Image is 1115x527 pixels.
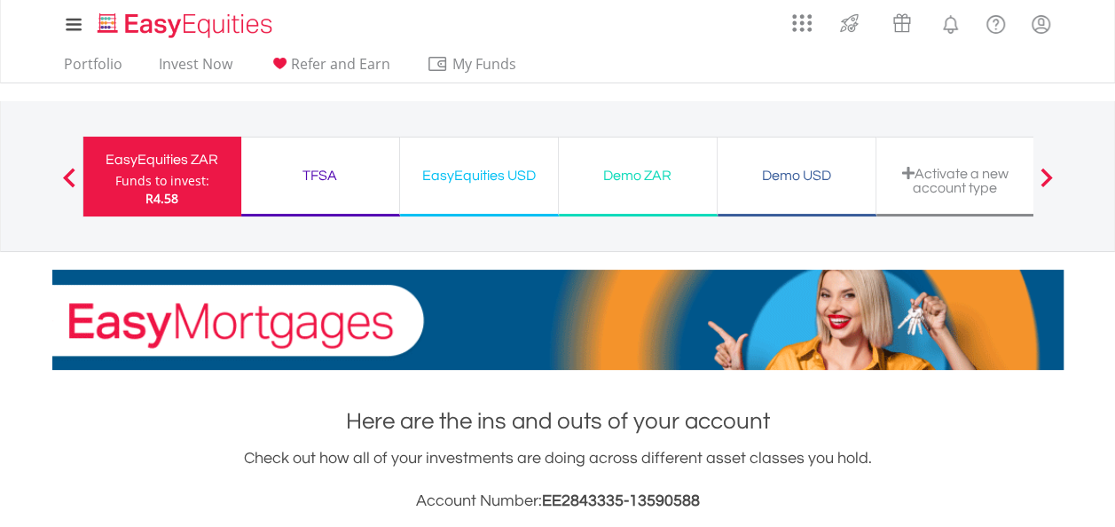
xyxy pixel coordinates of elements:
img: EasyMortage Promotion Banner [52,270,1064,370]
a: My Profile [1018,4,1064,43]
img: vouchers-v2.svg [887,9,916,37]
a: Notifications [928,4,973,40]
span: R4.58 [145,190,178,207]
span: EE2843335-13590588 [542,492,700,509]
div: EasyEquities USD [411,163,547,188]
a: Vouchers [876,4,928,37]
div: Activate a new account type [887,166,1024,195]
span: Refer and Earn [291,54,390,74]
span: My Funds [427,52,543,75]
img: EasyEquities_Logo.png [94,11,279,40]
a: AppsGrid [781,4,823,33]
div: TFSA [252,163,389,188]
div: Check out how all of your investments are doing across different asset classes you hold. [52,446,1064,514]
a: Refer and Earn [262,55,397,83]
h1: Here are the ins and outs of your account [52,405,1064,437]
img: thrive-v2.svg [835,9,864,37]
div: Demo USD [728,163,865,188]
img: grid-menu-icon.svg [792,13,812,33]
a: Home page [90,4,279,40]
h3: Account Number: [52,489,1064,514]
div: Funds to invest: [115,172,209,190]
div: Demo ZAR [569,163,706,188]
a: Portfolio [57,55,130,83]
div: EasyEquities ZAR [94,147,231,172]
a: FAQ's and Support [973,4,1018,40]
a: Invest Now [152,55,239,83]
